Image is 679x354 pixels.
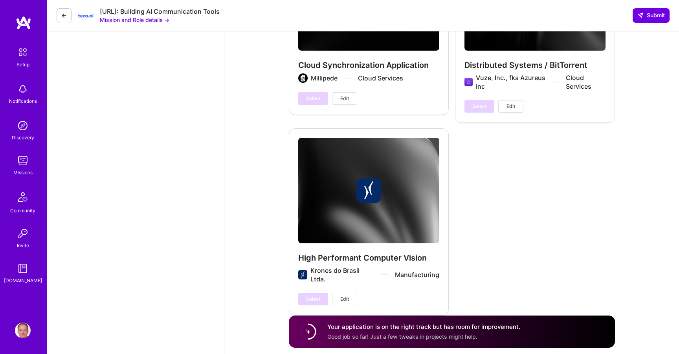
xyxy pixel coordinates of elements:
[13,323,33,338] a: User Avatar
[16,16,31,30] img: logo
[15,226,31,241] img: Invite
[637,11,665,19] span: Submit
[498,100,523,113] button: Edit
[100,16,169,24] button: Mission and Role details →
[332,293,357,305] button: Edit
[340,95,349,102] span: Edit
[15,81,31,97] img: bell
[15,323,31,338] img: User Avatar
[4,276,42,285] div: [DOMAIN_NAME]
[506,103,515,110] span: Edit
[15,261,31,276] img: guide book
[61,13,67,19] i: icon LeftArrowDark
[15,118,31,133] img: discovery
[340,296,349,303] span: Edit
[332,92,357,105] button: Edit
[15,153,31,168] img: teamwork
[100,7,220,16] div: [URL]: Building AI Communication Tools
[15,44,31,60] img: setup
[12,133,34,142] div: Discovery
[17,60,29,69] div: Setup
[10,206,35,215] div: Community
[327,323,520,331] h4: Your application is on the right track but has room for improvement.
[637,12,644,18] i: icon SendLight
[633,8,670,22] button: Submit
[13,168,33,177] div: Missions
[17,241,29,250] div: Invite
[78,8,94,24] img: Company Logo
[13,188,32,206] img: Community
[9,97,37,105] div: Notifications
[327,333,477,340] span: Good job so far! Just a few tweaks in projects might help.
